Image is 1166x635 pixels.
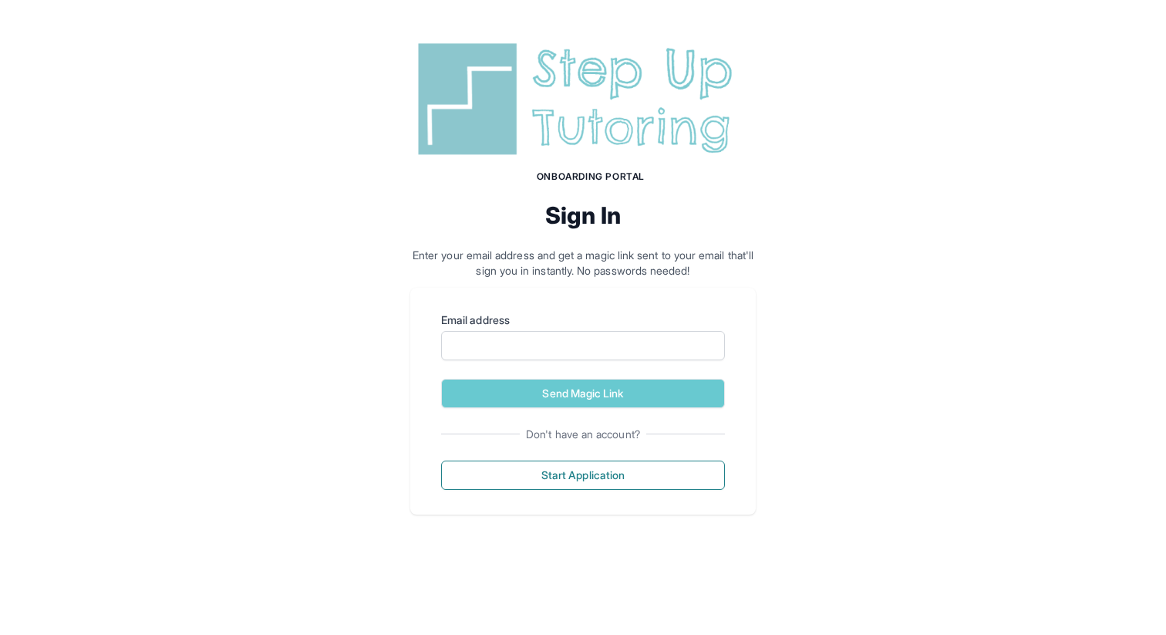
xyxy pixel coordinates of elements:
[410,37,756,161] img: Step Up Tutoring horizontal logo
[410,201,756,229] h2: Sign In
[410,248,756,279] p: Enter your email address and get a magic link sent to your email that'll sign you in instantly. N...
[426,171,756,183] h1: Onboarding Portal
[520,427,646,442] span: Don't have an account?
[441,461,725,490] button: Start Application
[441,379,725,408] button: Send Magic Link
[441,312,725,328] label: Email address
